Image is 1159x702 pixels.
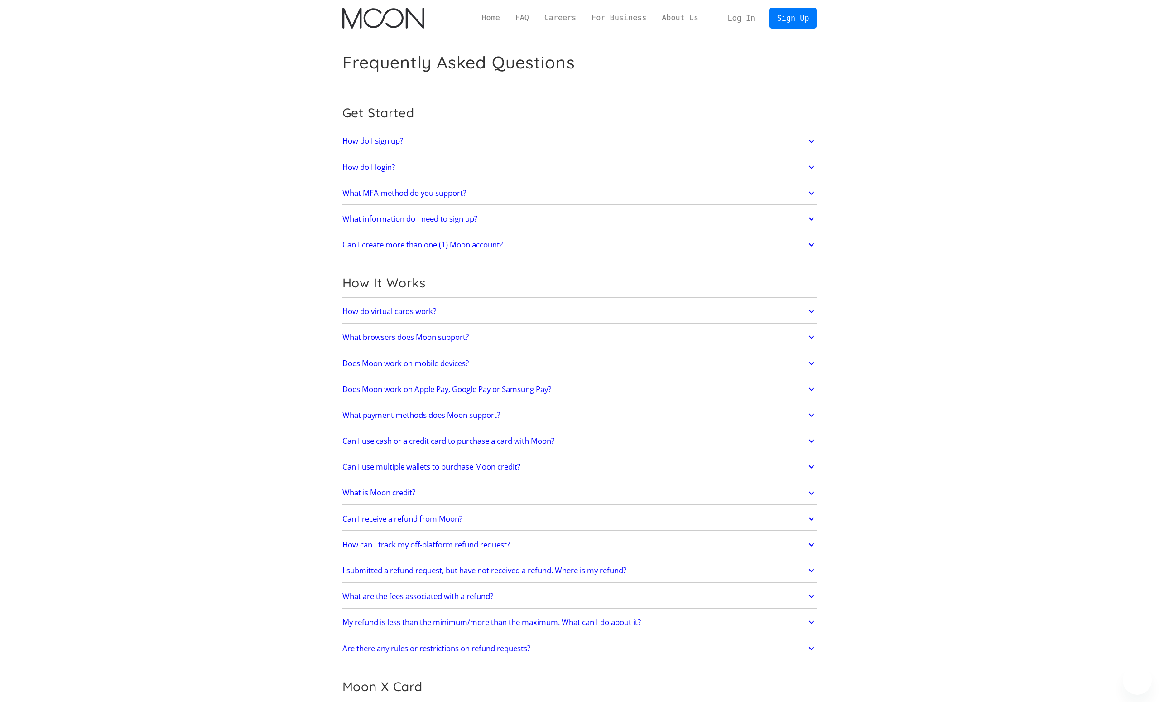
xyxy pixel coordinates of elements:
[342,136,403,145] h2: How do I sign up?
[1123,666,1152,695] iframe: Button to launch messaging window
[342,535,817,554] a: How can I track my off-platform refund request?
[342,540,510,549] h2: How can I track my off-platform refund request?
[342,52,575,73] h1: Frequently Asked Questions
[342,385,551,394] h2: Does Moon work on Apple Pay, Google Pay or Samsung Pay?
[342,359,469,368] h2: Does Moon work on mobile devices?
[342,209,817,228] a: What information do I need to sign up?
[720,8,763,28] a: Log In
[342,235,817,254] a: Can I create more than one (1) Moon account?
[342,639,817,658] a: Are there any rules or restrictions on refund requests?
[342,462,520,471] h2: Can I use multiple wallets to purchase Moon credit?
[342,214,477,223] h2: What information do I need to sign up?
[654,12,706,24] a: About Us
[342,189,466,198] h2: What MFA method do you support?
[769,8,817,28] a: Sign Up
[342,8,424,29] img: Moon Logo
[342,566,626,575] h2: I submitted a refund request, but have not received a refund. Where is my refund?
[342,509,817,528] a: Can I receive a refund from Moon?
[342,488,415,497] h2: What is Moon credit?
[342,8,424,29] a: home
[342,411,500,420] h2: What payment methods does Moon support?
[342,618,641,627] h2: My refund is less than the minimum/more than the maximum. What can I do about it?
[342,431,817,450] a: Can I use cash or a credit card to purchase a card with Moon?
[537,12,584,24] a: Careers
[342,406,817,425] a: What payment methods does Moon support?
[342,333,469,342] h2: What browsers does Moon support?
[342,644,530,653] h2: Are there any rules or restrictions on refund requests?
[342,307,436,316] h2: How do virtual cards work?
[584,12,654,24] a: For Business
[342,587,817,606] a: What are the fees associated with a refund?
[342,514,462,523] h2: Can I receive a refund from Moon?
[342,158,817,177] a: How do I login?
[342,163,395,172] h2: How do I login?
[474,12,508,24] a: Home
[342,679,817,694] h2: Moon X Card
[342,354,817,373] a: Does Moon work on mobile devices?
[342,592,493,601] h2: What are the fees associated with a refund?
[342,240,503,249] h2: Can I create more than one (1) Moon account?
[508,12,537,24] a: FAQ
[342,436,554,445] h2: Can I use cash or a credit card to purchase a card with Moon?
[342,184,817,203] a: What MFA method do you support?
[342,613,817,632] a: My refund is less than the minimum/more than the maximum. What can I do about it?
[342,561,817,580] a: I submitted a refund request, but have not received a refund. Where is my refund?
[342,484,817,503] a: What is Moon credit?
[342,457,817,476] a: Can I use multiple wallets to purchase Moon credit?
[342,275,817,290] h2: How It Works
[342,132,817,151] a: How do I sign up?
[342,380,817,399] a: Does Moon work on Apple Pay, Google Pay or Samsung Pay?
[342,302,817,321] a: How do virtual cards work?
[342,328,817,347] a: What browsers does Moon support?
[342,105,817,121] h2: Get Started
